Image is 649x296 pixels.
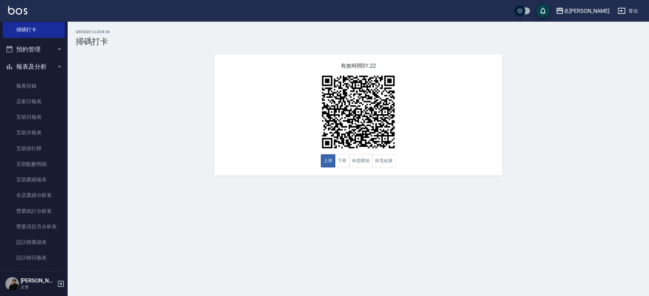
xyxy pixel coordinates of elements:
a: 全店業績分析表 [3,187,65,203]
a: 互助業績報表 [3,172,65,187]
button: 名[PERSON_NAME] [553,4,612,18]
img: Logo [8,6,27,15]
a: 互助點數明細 [3,156,65,172]
a: 店家日報表 [3,94,65,109]
button: 下班 [335,154,350,167]
button: 預約管理 [3,41,65,58]
p: 主管 [21,284,55,290]
h2: QRcode Clock In [76,30,641,34]
button: 報表及分析 [3,58,65,75]
a: 設計師日報表 [3,250,65,266]
a: 設計師業績分析表 [3,266,65,281]
div: 有效時間 01:22 [214,54,502,176]
a: 營業統計分析表 [3,203,65,219]
h3: 掃碼打卡 [76,37,641,46]
a: 互助月報表 [3,125,65,140]
a: 營業項目月分析表 [3,219,65,234]
h5: [PERSON_NAME] [21,277,55,284]
button: 上班 [321,154,335,167]
a: 掃碼打卡 [3,22,65,38]
a: 報表目錄 [3,78,65,94]
img: Person [5,277,19,291]
button: 登出 [615,5,641,17]
button: 休息結束 [372,154,396,167]
button: save [536,4,550,18]
button: 休息開始 [349,154,373,167]
a: 互助日報表 [3,109,65,125]
a: 設計師業績表 [3,234,65,250]
a: 互助排行榜 [3,141,65,156]
div: 名[PERSON_NAME] [564,7,609,15]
